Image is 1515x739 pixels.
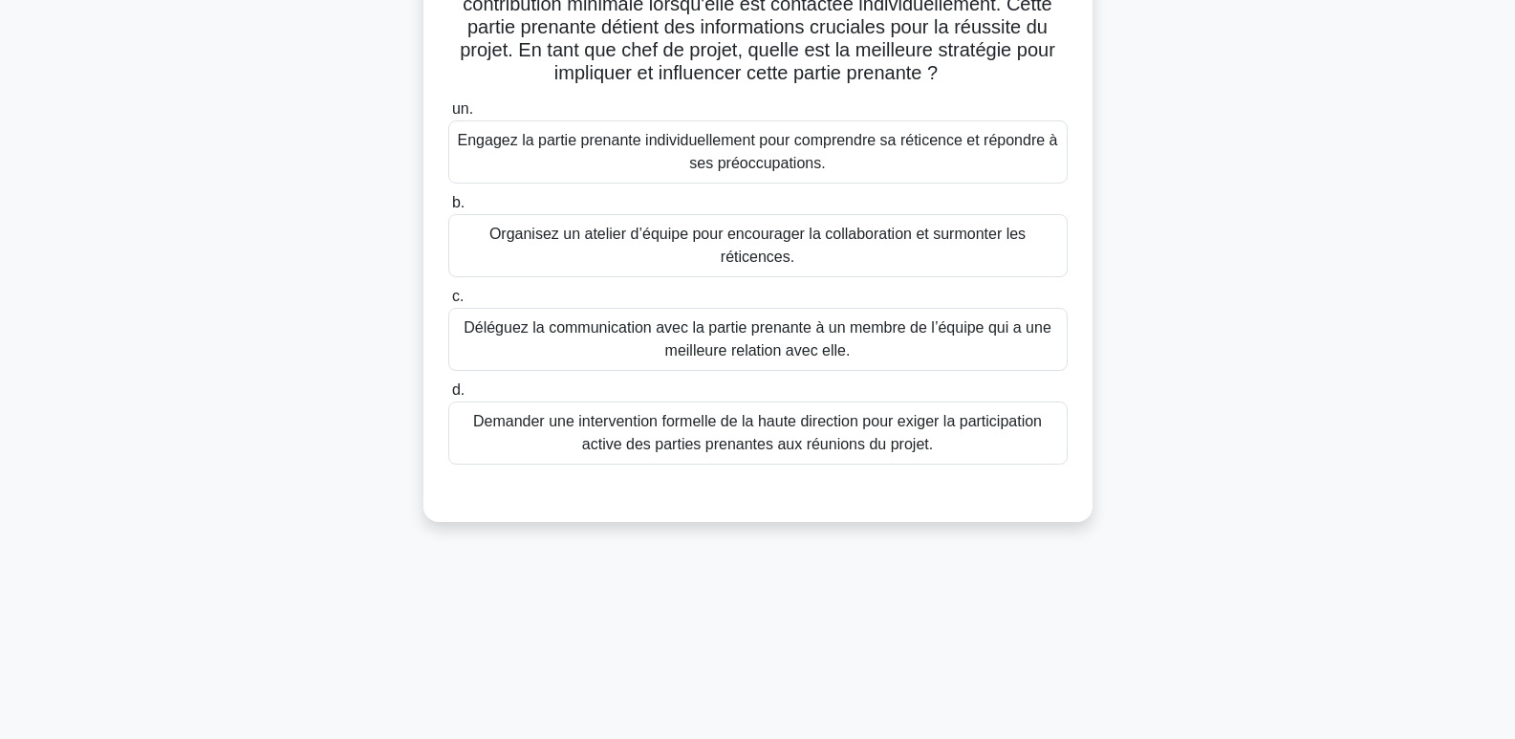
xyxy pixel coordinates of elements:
font: Déléguez la communication avec la partie prenante à un membre de l’équipe qui a une meilleure rel... [464,319,1051,359]
font: b. [452,194,465,210]
font: c. [452,288,464,304]
font: Engagez la partie prenante individuellement pour comprendre sa réticence et répondre à ses préocc... [458,132,1058,171]
font: Demander une intervention formelle de la haute direction pour exiger la participation active des ... [473,413,1042,452]
font: Organisez un atelier d’équipe pour encourager la collaboration et surmonter les réticences. [489,226,1026,265]
font: un. [452,100,473,117]
font: d. [452,381,465,398]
